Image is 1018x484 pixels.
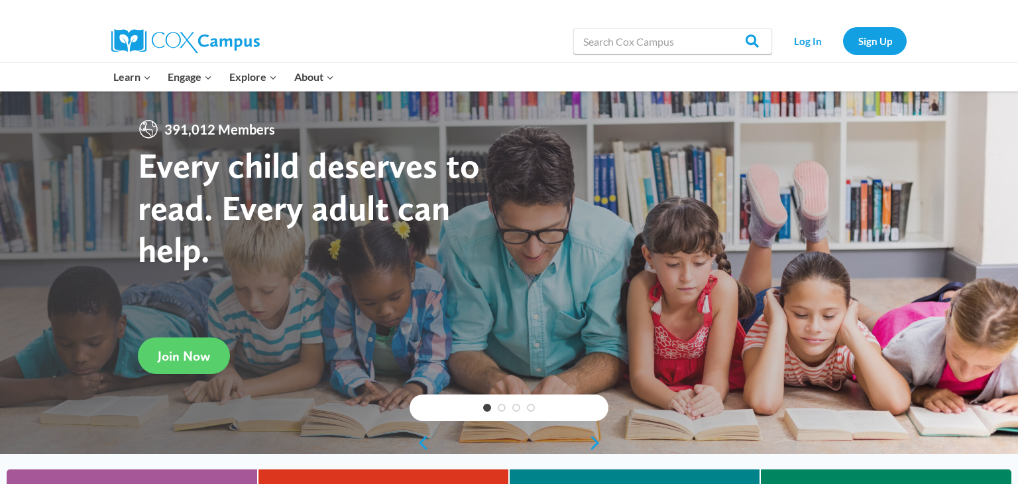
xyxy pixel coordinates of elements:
[229,68,277,86] span: Explore
[159,119,280,140] span: 391,012 Members
[105,63,342,91] nav: Primary Navigation
[527,404,535,412] a: 4
[512,404,520,412] a: 3
[113,68,151,86] span: Learn
[168,68,212,86] span: Engage
[111,29,260,53] img: Cox Campus
[138,144,480,271] strong: Every child deserves to read. Every adult can help.
[589,435,608,451] a: next
[158,348,210,364] span: Join Now
[294,68,334,86] span: About
[779,27,836,54] a: Log In
[498,404,506,412] a: 2
[843,27,907,54] a: Sign Up
[410,435,429,451] a: previous
[573,28,772,54] input: Search Cox Campus
[779,27,907,54] nav: Secondary Navigation
[138,337,230,374] a: Join Now
[410,430,608,456] div: content slider buttons
[483,404,491,412] a: 1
